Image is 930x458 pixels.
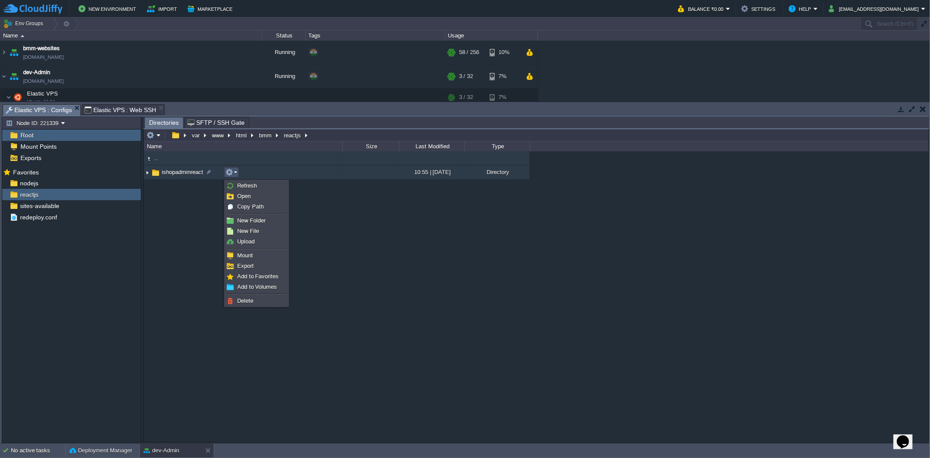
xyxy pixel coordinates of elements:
[23,44,60,53] a: bmm-websites
[1,31,262,41] div: Name
[69,446,132,455] button: Deployment Manager
[459,89,473,106] div: 3 / 32
[789,3,814,14] button: Help
[8,65,20,88] img: AMDAwAAAACH5BAEAAAAALAAAAAABAAEAAAICRAEAOw==
[225,216,288,226] a: New Folder
[19,154,43,162] a: Exports
[678,3,726,14] button: Balance ₹0.00
[225,261,288,271] a: Export
[18,213,58,221] a: redeploy.conf
[23,53,64,62] span: [DOMAIN_NAME]
[151,168,160,178] img: AMDAwAAAACH5BAEAAAAALAAAAAABAAEAAAICRAEAOw==
[144,154,153,164] img: AMDAwAAAACH5BAEAAAAALAAAAAABAAEAAAICRAEAOw==
[225,282,288,292] a: Add to Volumes
[237,263,254,269] span: Export
[11,169,40,176] a: Favorites
[258,131,274,139] button: bmm
[306,31,445,41] div: Tags
[400,141,464,151] div: Last Modified
[23,68,50,77] a: dev-Admin
[153,154,160,162] span: ..
[741,3,778,14] button: Settings
[19,131,35,139] a: Root
[343,141,399,151] div: Size
[225,226,288,236] a: New File
[6,89,11,106] img: AMDAwAAAACH5BAEAAAAALAAAAAABAAEAAAICRAEAOw==
[237,217,266,224] span: New Folder
[237,203,264,210] span: Copy Path
[6,105,72,116] span: Elastic VPS : Configs
[160,168,204,176] a: ishopadminreact
[283,131,303,139] button: reactjs
[11,444,65,458] div: No active tasks
[262,65,306,88] div: Running
[464,165,530,179] div: Directory
[8,41,20,64] img: AMDAwAAAACH5BAEAAAAALAAAAAABAAEAAAICRAEAOw==
[262,41,306,64] div: Running
[187,117,245,128] span: SFTP / SSH Gate
[225,191,288,201] a: Open
[235,131,249,139] button: html
[78,3,139,14] button: New Environment
[237,273,279,280] span: Add to Favorites
[12,89,24,106] img: AMDAwAAAACH5BAEAAAAALAAAAAABAAEAAAICRAEAOw==
[26,90,59,97] a: Elastic VPSUbuntu 22.04
[459,65,473,88] div: 3 / 32
[225,237,288,246] a: Upload
[237,193,251,199] span: Open
[18,191,40,198] a: reactjs
[829,3,921,14] button: [EMAIL_ADDRESS][DOMAIN_NAME]
[144,129,929,141] input: Click to enter the path
[262,31,305,41] div: Status
[23,77,64,85] span: [DOMAIN_NAME]
[191,131,202,139] button: var
[27,99,55,104] span: Ubuntu 22.04
[147,3,180,14] button: Import
[187,3,235,14] button: Marketplace
[237,284,277,290] span: Add to Volumes
[85,105,157,115] span: Elastic VPS : Web SSH
[3,17,46,30] button: Env Groups
[225,296,288,306] a: Delete
[20,35,24,37] img: AMDAwAAAACH5BAEAAAAALAAAAAABAAEAAAICRAEAOw==
[0,65,7,88] img: AMDAwAAAACH5BAEAAAAALAAAAAABAAEAAAICRAEAOw==
[18,202,61,210] a: sites-available
[399,165,464,179] div: 10:55 | [DATE]
[459,41,479,64] div: 58 / 256
[225,181,288,191] a: Refresh
[6,119,61,127] button: Node ID: 221339
[149,117,179,128] span: Directories
[237,297,253,304] span: Delete
[490,89,518,106] div: 7%
[893,423,921,449] iframe: chat widget
[0,41,7,64] img: AMDAwAAAACH5BAEAAAAALAAAAAABAAEAAAICRAEAOw==
[446,31,538,41] div: Usage
[490,65,518,88] div: 7%
[144,166,151,179] img: AMDAwAAAACH5BAEAAAAALAAAAAABAAEAAAICRAEAOw==
[143,446,179,455] button: dev-Admin
[19,143,58,150] a: Mount Points
[465,141,530,151] div: Type
[211,131,226,139] button: www
[18,179,40,187] a: nodejs
[490,41,518,64] div: 10%
[237,228,259,234] span: New File
[237,238,255,245] span: Upload
[11,168,40,176] span: Favorites
[26,90,59,97] span: Elastic VPS
[145,141,342,151] div: Name
[225,272,288,281] a: Add to Favorites
[225,251,288,260] a: Mount
[237,252,253,259] span: Mount
[3,3,62,14] img: CloudJiffy
[237,182,257,189] span: Refresh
